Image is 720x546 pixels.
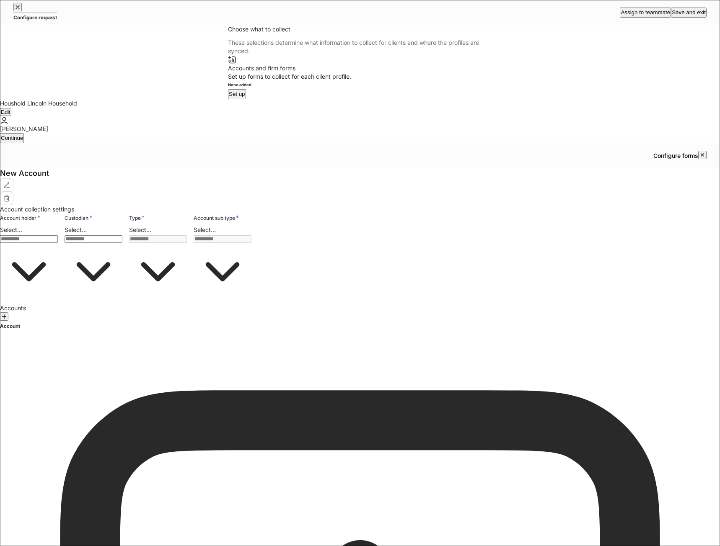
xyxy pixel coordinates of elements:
[13,13,57,22] h5: Configure request
[194,226,251,234] div: Select...
[228,64,492,72] div: Accounts and firm forms
[228,25,492,33] div: Choose what to collect
[228,33,492,55] div: These selections determine what information to collect for clients and where the profiles are syn...
[228,81,492,89] h6: None added
[129,226,187,234] div: Select...
[1,134,23,142] div: Continue
[228,72,492,81] div: Set up forms to collect for each client profile.
[621,8,670,17] div: Assign to teammate
[65,226,122,234] div: Select...
[1,109,10,115] div: Edit
[229,90,245,98] div: Set up
[129,214,145,222] h6: Type
[672,8,706,17] div: Save and exit
[194,214,239,222] h6: Account sub type
[653,152,698,160] h5: Configure forms
[65,214,92,222] h6: Custodian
